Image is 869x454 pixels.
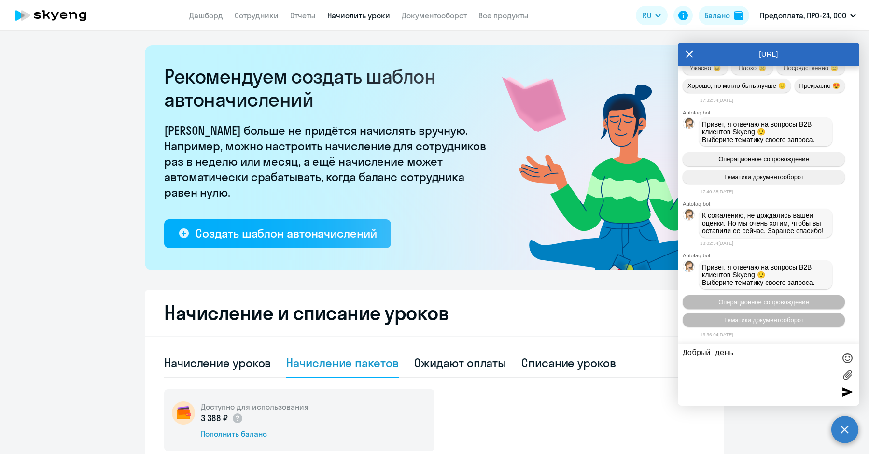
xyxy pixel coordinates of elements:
img: bot avatar [683,118,695,132]
button: Балансbalance [699,6,749,25]
span: RU [643,10,651,21]
label: Лимит 10 файлов [840,368,855,382]
button: RU [636,6,668,25]
img: bot avatar [683,209,695,223]
time: 16:36:04[DATE] [700,332,733,337]
span: Тематики документооборот [724,316,804,324]
time: 17:32:34[DATE] [700,98,733,103]
textarea: Добрый день [683,349,835,401]
button: Создать шаблон автоначислений [164,219,391,248]
div: Начисление пакетов [286,355,398,370]
span: Операционное сопровождение [718,298,809,306]
span: Операционное сопровождение [718,156,809,163]
a: Сотрудники [235,11,279,20]
p: [PERSON_NAME] больше не придётся начислять вручную. Например, можно настроить начисление для сотр... [164,123,492,200]
h2: Рекомендуем создать шаблон автоначислений [164,65,492,111]
button: Операционное сопровождение [683,152,845,166]
div: Autofaq bot [683,253,859,258]
img: balance [734,11,743,20]
a: Дашборд [189,11,223,20]
span: Плохо ☹️ [738,64,766,71]
img: bot avatar [683,261,695,275]
div: Ожидают оплаты [414,355,506,370]
button: Хорошо, но могло быть лучше 🙂 [683,79,791,93]
span: Привет, я отвечаю на вопросы B2B клиентов Skyeng 🙂 Выберите тематику своего запроса. [702,263,815,286]
span: Тематики документооборот [724,173,804,181]
span: Ужасно 😖 [689,64,720,71]
span: Посредственно 😑 [784,64,838,71]
p: Предоплата, ПРО-24, ООО [760,10,846,21]
p: 3 388 ₽ [201,412,243,425]
span: К сожалению, не дождались вашей оценки. Но мы очень хотим, чтобы вы оставили ее сейчас. Заранее с... [702,212,824,235]
a: Все продукты [478,11,529,20]
h2: Начисление и списание уроков [164,301,705,325]
button: Ужасно 😖 [683,61,728,75]
time: 18:02:34[DATE] [700,241,733,246]
div: Autofaq bot [683,201,859,207]
button: Тематики документооборот [683,170,845,184]
button: Тематики документооборот [683,313,845,327]
button: Предоплата, ПРО-24, ООО [755,4,861,27]
div: Начисление уроков [164,355,271,370]
div: Пополнить баланс [201,428,308,439]
div: Создать шаблон автоначислений [196,226,377,241]
button: Плохо ☹️ [731,61,773,75]
time: 17:40:38[DATE] [700,189,733,194]
a: Начислить уроки [327,11,390,20]
div: Autofaq bot [683,110,859,115]
div: Баланс [704,10,730,21]
span: Хорошо, но могло быть лучше 🙂 [687,82,786,89]
a: Отчеты [290,11,316,20]
button: Посредственно 😑 [777,61,845,75]
h5: Доступно для использования [201,401,308,412]
span: Привет, я отвечаю на вопросы B2B клиентов Skyeng 🙂 Выберите тематику своего запроса. [702,120,815,143]
button: Операционное сопровождение [683,295,845,309]
button: Прекрасно 😍 [795,79,845,93]
img: wallet-circle.png [172,401,195,425]
a: Документооборот [402,11,467,20]
span: Прекрасно 😍 [799,82,840,89]
div: Списание уроков [521,355,616,370]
